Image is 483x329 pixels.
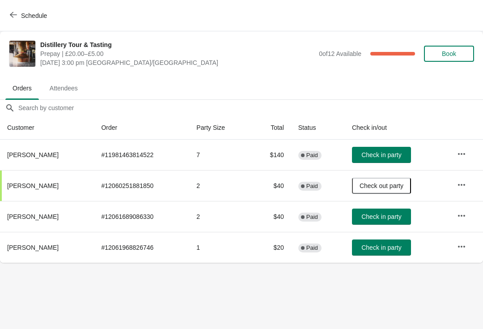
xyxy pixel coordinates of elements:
span: [PERSON_NAME] [7,182,59,189]
th: Order [94,116,189,140]
button: Check in party [352,239,411,256]
span: Paid [306,214,318,221]
span: Check out party [360,182,403,189]
span: Schedule [21,12,47,19]
td: $140 [250,140,291,170]
td: $40 [250,201,291,232]
span: Distillery Tour & Tasting [40,40,314,49]
td: 2 [189,201,250,232]
button: Check in party [352,147,411,163]
span: Check in party [361,213,401,220]
button: Check in party [352,209,411,225]
span: 0 of 12 Available [319,50,361,57]
td: # 11981463814522 [94,140,189,170]
th: Total [250,116,291,140]
span: [DATE] 3:00 pm [GEOGRAPHIC_DATA]/[GEOGRAPHIC_DATA] [40,58,314,67]
span: [PERSON_NAME] [7,213,59,220]
span: Book [442,50,456,57]
th: Check in/out [345,116,450,140]
span: Orders [5,80,39,96]
td: $20 [250,232,291,263]
td: # 12060251881850 [94,170,189,201]
span: Check in party [361,244,401,251]
span: Attendees [42,80,85,96]
td: 2 [189,170,250,201]
span: Prepay | £20.00–£5.00 [40,49,314,58]
img: Distillery Tour & Tasting [9,41,35,67]
span: Check in party [361,151,401,158]
td: 1 [189,232,250,263]
td: # 12061968826746 [94,232,189,263]
span: Paid [306,183,318,190]
span: [PERSON_NAME] [7,151,59,158]
td: 7 [189,140,250,170]
input: Search by customer [18,100,483,116]
span: Paid [306,244,318,252]
button: Book [424,46,474,62]
th: Party Size [189,116,250,140]
td: # 12061689086330 [94,201,189,232]
span: Paid [306,152,318,159]
span: [PERSON_NAME] [7,244,59,251]
td: $40 [250,170,291,201]
button: Check out party [352,178,411,194]
button: Schedule [4,8,54,24]
th: Status [291,116,345,140]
